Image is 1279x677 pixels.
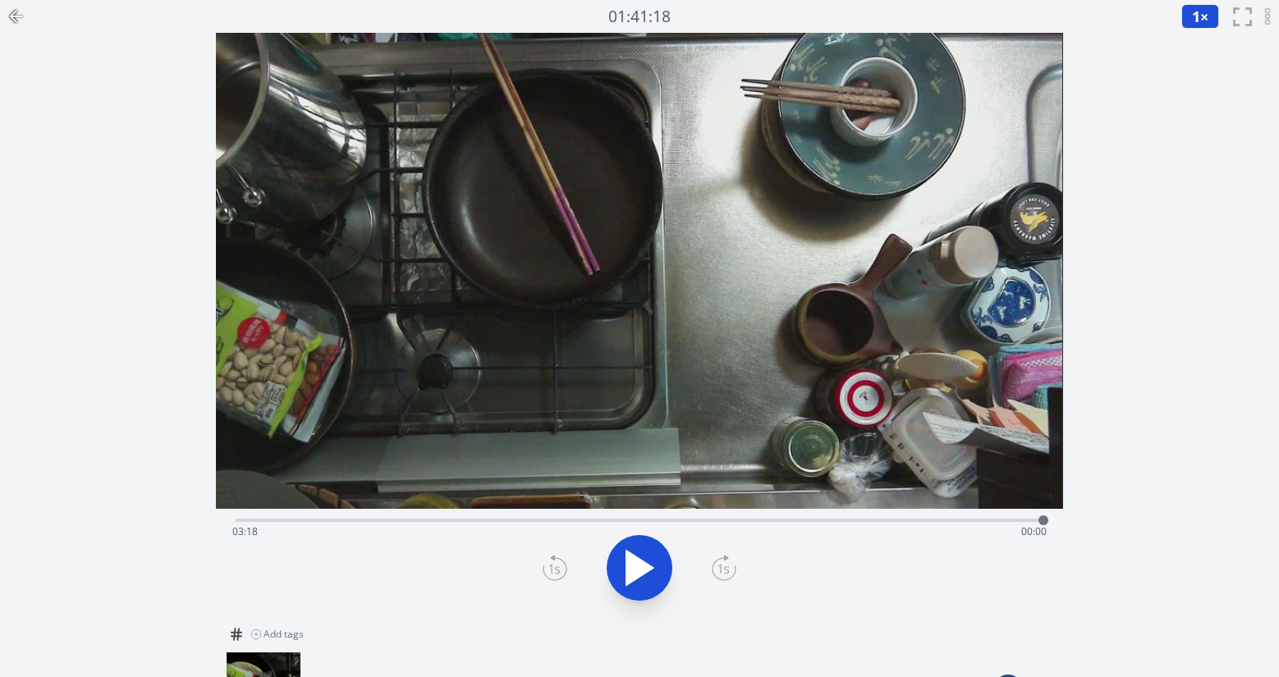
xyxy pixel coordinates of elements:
[1181,4,1219,29] button: 1×
[264,628,304,641] span: Add tags
[1021,524,1047,538] span: 00:00
[608,5,671,29] a: 01:41:18
[244,621,310,647] button: Add tags
[232,524,258,538] span: 03:18
[1192,7,1200,26] span: 1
